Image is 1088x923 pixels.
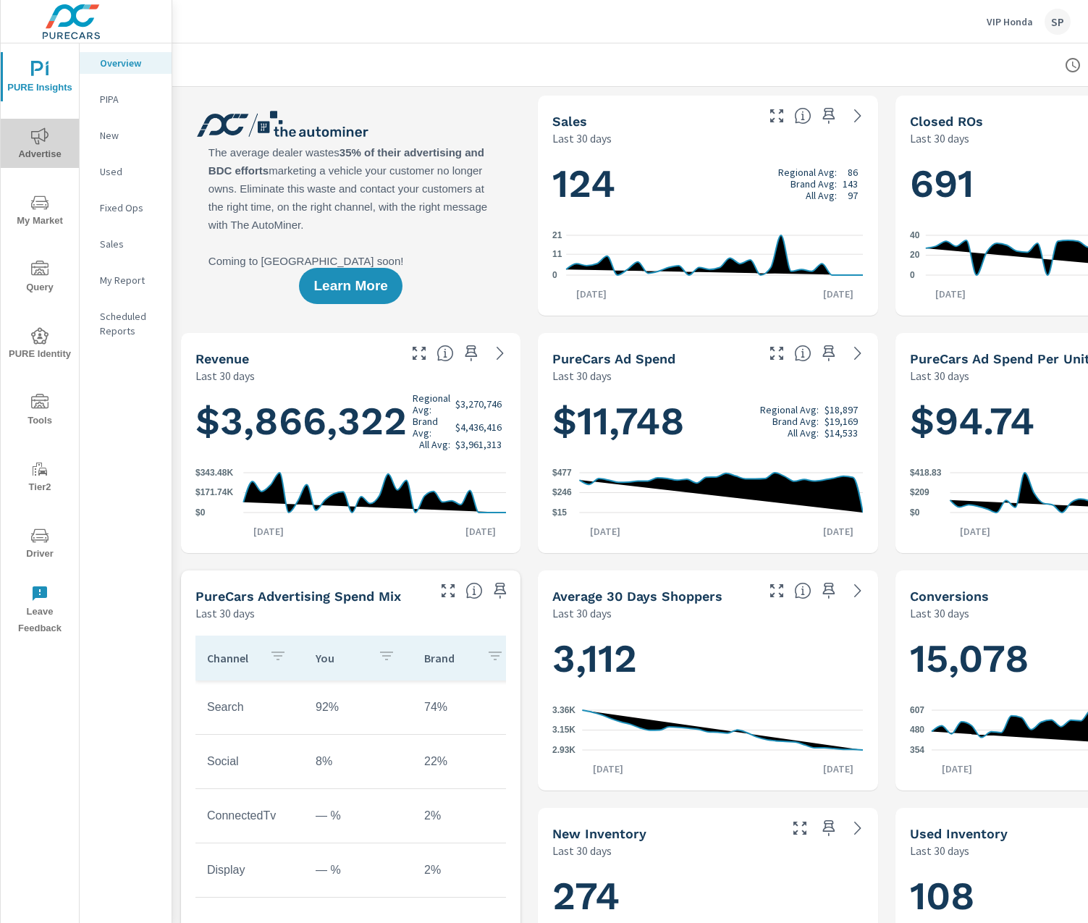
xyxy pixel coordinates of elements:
[5,460,75,496] span: Tier2
[910,745,924,755] text: 354
[846,104,869,127] a: See more details in report
[817,342,840,365] span: Save this to your personalized report
[1,43,79,643] div: nav menu
[910,604,969,622] p: Last 30 days
[910,130,969,147] p: Last 30 days
[552,230,562,240] text: 21
[910,468,942,478] text: $418.83
[552,159,863,208] h1: 124
[455,439,502,450] p: $3,961,313
[813,762,864,776] p: [DATE]
[552,634,863,683] h1: 3,112
[419,439,450,450] p: All Avg:
[813,287,864,301] p: [DATE]
[489,579,512,602] span: Save this to your personalized report
[950,524,1000,539] p: [DATE]
[552,589,722,604] h5: Average 30 Days Shoppers
[413,852,521,888] td: 2%
[910,705,924,715] text: 607
[552,397,863,446] h1: $11,748
[910,507,920,518] text: $0
[846,579,869,602] a: See more details in report
[195,689,304,725] td: Search
[5,194,75,229] span: My Market
[195,468,233,478] text: $343.48K
[580,524,631,539] p: [DATE]
[424,651,475,665] p: Brand
[80,233,172,255] div: Sales
[5,61,75,96] span: PURE Insights
[552,114,587,129] h5: Sales
[195,392,507,450] h1: $3,866,322
[304,689,413,725] td: 92%
[100,309,160,338] p: Scheduled Reports
[455,398,502,410] p: $3,270,746
[80,125,172,146] div: New
[552,705,575,715] text: 3.36K
[910,367,969,384] p: Last 30 days
[5,527,75,562] span: Driver
[825,404,858,416] p: $18,897
[304,852,413,888] td: — %
[100,273,160,287] p: My Report
[552,468,572,478] text: $477
[566,287,617,301] p: [DATE]
[813,524,864,539] p: [DATE]
[552,130,612,147] p: Last 30 days
[987,15,1033,28] p: VIP Honda
[552,367,612,384] p: Last 30 days
[5,261,75,296] span: Query
[552,507,567,518] text: $15
[817,579,840,602] span: Save this to your personalized report
[552,826,646,841] h5: New Inventory
[825,427,858,439] p: $14,533
[100,237,160,251] p: Sales
[910,826,1008,841] h5: Used Inventory
[437,579,460,602] button: Make Fullscreen
[910,842,969,859] p: Last 30 days
[195,507,206,518] text: $0
[413,798,521,834] td: 2%
[413,392,450,416] p: Regional Avg:
[910,488,929,498] text: $209
[489,342,512,365] a: See more details in report
[80,161,172,182] div: Used
[552,604,612,622] p: Last 30 days
[316,651,366,665] p: You
[80,269,172,291] div: My Report
[552,842,612,859] p: Last 30 days
[207,651,258,665] p: Channel
[5,327,75,363] span: PURE Identity
[195,351,249,366] h5: Revenue
[80,305,172,342] div: Scheduled Reports
[552,872,863,921] h1: 274
[195,488,233,498] text: $171.74K
[1045,9,1071,35] div: SP
[794,345,811,362] span: Total cost of media for all PureCars channels for the selected dealership group over the selected...
[765,579,788,602] button: Make Fullscreen
[455,421,502,433] p: $4,436,416
[846,342,869,365] a: See more details in report
[790,178,837,190] p: Brand Avg:
[195,743,304,780] td: Social
[910,725,924,736] text: 480
[5,394,75,429] span: Tools
[5,127,75,163] span: Advertise
[825,416,858,427] p: $19,169
[195,604,255,622] p: Last 30 days
[100,201,160,215] p: Fixed Ops
[817,104,840,127] span: Save this to your personalized report
[195,367,255,384] p: Last 30 days
[932,762,982,776] p: [DATE]
[408,342,431,365] button: Make Fullscreen
[195,589,401,604] h5: PureCars Advertising Spend Mix
[772,416,819,427] p: Brand Avg:
[413,416,450,439] p: Brand Avg:
[100,92,160,106] p: PIPA
[843,178,858,190] p: 143
[552,351,675,366] h5: PureCars Ad Spend
[760,404,819,416] p: Regional Avg:
[437,345,454,362] span: Total sales revenue over the selected date range. [Source: This data is sourced from the dealer’s...
[794,107,811,125] span: Number of vehicles sold by the dealership over the selected date range. [Source: This data is sou...
[788,427,819,439] p: All Avg:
